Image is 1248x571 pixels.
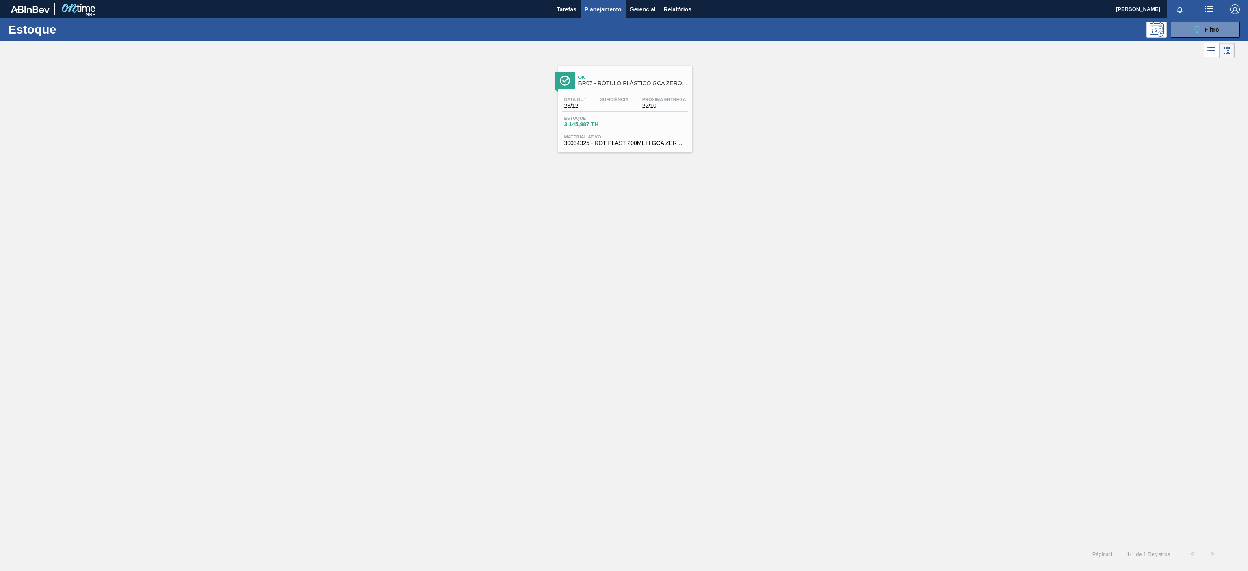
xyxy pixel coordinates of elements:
[630,4,656,14] span: Gerencial
[8,25,137,34] h1: Estoque
[578,75,688,80] span: Ok
[552,60,696,152] a: ÍconeOkBR07 - RÓTULO PLÁSTICO GCA ZERO 200ML HData out23/12Suficiência-Próxima Entrega22/10Estoqu...
[11,6,50,13] img: TNhmsLtSVTkK8tSr43FrP2fwEKptu5GPRR3wAAAABJRU5ErkJggg==
[1182,544,1202,564] button: <
[564,103,587,109] span: 23/12
[1204,4,1214,14] img: userActions
[600,97,628,102] span: Suficiência
[564,140,686,146] span: 30034325 - ROT PLAST 200ML H GCA ZERO S CL NIV25
[578,80,688,87] span: BR07 - RÓTULO PLÁSTICO GCA ZERO 200ML H
[1219,43,1235,58] div: Visão em Cards
[564,97,587,102] span: Data out
[1167,4,1193,15] button: Notificações
[560,76,570,86] img: Ícone
[1202,544,1223,564] button: >
[1146,22,1167,38] div: Pogramando: nenhum usuário selecionado
[600,103,628,109] span: -
[1204,43,1219,58] div: Visão em Lista
[585,4,622,14] span: Planejamento
[642,103,686,109] span: 22/10
[1171,22,1240,38] button: Filtro
[1230,4,1240,14] img: Logout
[564,121,621,128] span: 3.145,987 TH
[664,4,691,14] span: Relatórios
[1092,551,1113,557] span: Página : 1
[1205,26,1219,33] span: Filtro
[1125,551,1170,557] span: 1 - 1 de 1 Registros
[564,116,621,121] span: Estoque
[642,97,686,102] span: Próxima Entrega
[557,4,576,14] span: Tarefas
[564,134,686,139] span: Material ativo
